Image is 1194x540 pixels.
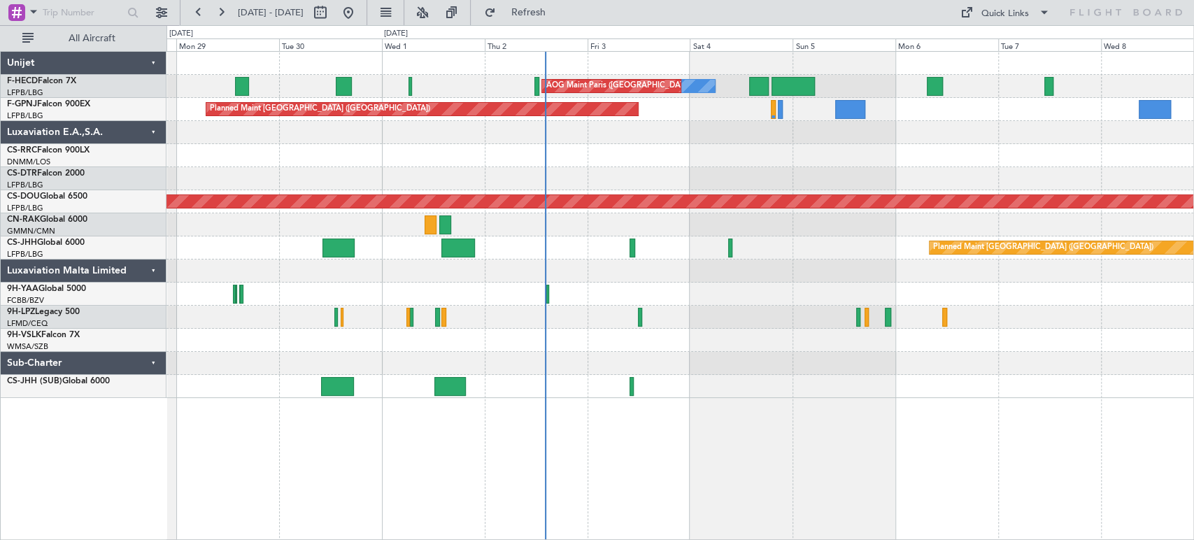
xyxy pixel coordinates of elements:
span: CN-RAK [7,215,40,224]
div: Planned Maint [GEOGRAPHIC_DATA] ([GEOGRAPHIC_DATA]) [210,99,430,120]
button: All Aircraft [15,27,152,50]
span: CS-JHH [7,239,37,247]
span: CS-DOU [7,192,40,201]
div: Wed 1 [382,38,485,51]
a: LFPB/LBG [7,87,43,98]
span: F-HECD [7,77,38,85]
button: Quick Links [953,1,1057,24]
span: 9H-YAA [7,285,38,293]
div: Mon 6 [895,38,998,51]
div: Sun 5 [793,38,895,51]
span: F-GPNJ [7,100,37,108]
a: GMMN/CMN [7,226,55,236]
a: F-HECDFalcon 7X [7,77,76,85]
div: Sat 4 [690,38,793,51]
span: CS-RRC [7,146,37,155]
span: 9H-LPZ [7,308,35,316]
div: [DATE] [169,28,193,40]
a: DNMM/LOS [7,157,50,167]
div: Planned Maint [GEOGRAPHIC_DATA] ([GEOGRAPHIC_DATA]) [933,237,1153,258]
a: 9H-LPZLegacy 500 [7,308,80,316]
span: [DATE] - [DATE] [238,6,304,19]
a: 9H-YAAGlobal 5000 [7,285,86,293]
div: Tue 30 [279,38,382,51]
div: AOG Maint Paris ([GEOGRAPHIC_DATA]) [546,76,692,97]
div: Mon 29 [176,38,279,51]
div: Tue 7 [998,38,1101,51]
span: CS-JHH (SUB) [7,377,62,385]
span: 9H-VSLK [7,331,41,339]
a: LFPB/LBG [7,203,43,213]
a: CS-JHH (SUB)Global 6000 [7,377,110,385]
div: Quick Links [981,7,1029,21]
a: CS-RRCFalcon 900LX [7,146,90,155]
div: [DATE] [384,28,408,40]
a: CS-JHHGlobal 6000 [7,239,85,247]
a: CN-RAKGlobal 6000 [7,215,87,224]
a: FCBB/BZV [7,295,44,306]
a: LFPB/LBG [7,111,43,121]
div: Fri 3 [588,38,690,51]
button: Refresh [478,1,562,24]
a: WMSA/SZB [7,341,48,352]
input: Trip Number [43,2,123,23]
a: CS-DOUGlobal 6500 [7,192,87,201]
a: CS-DTRFalcon 2000 [7,169,85,178]
a: F-GPNJFalcon 900EX [7,100,90,108]
div: Thu 2 [485,38,588,51]
span: CS-DTR [7,169,37,178]
a: LFPB/LBG [7,249,43,260]
a: LFMD/CEQ [7,318,48,329]
a: 9H-VSLKFalcon 7X [7,331,80,339]
a: LFPB/LBG [7,180,43,190]
span: Refresh [499,8,557,17]
span: All Aircraft [36,34,148,43]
